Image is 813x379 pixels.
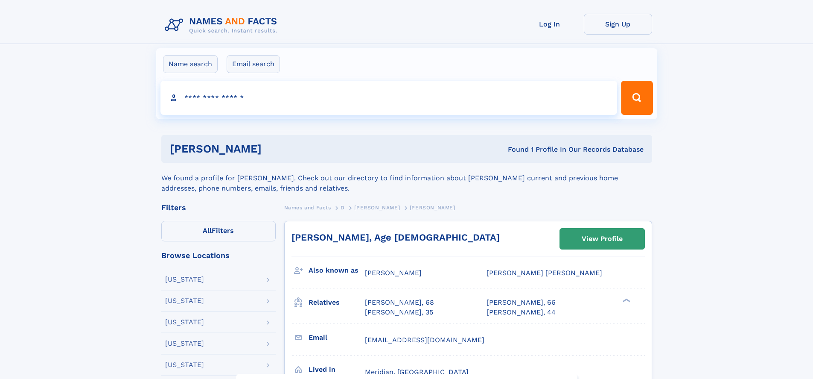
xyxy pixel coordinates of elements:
[161,252,276,259] div: Browse Locations
[161,204,276,212] div: Filters
[410,205,455,211] span: [PERSON_NAME]
[516,14,584,35] a: Log In
[291,232,500,243] a: [PERSON_NAME], Age [DEMOGRAPHIC_DATA]
[309,263,365,278] h3: Also known as
[582,229,623,249] div: View Profile
[309,362,365,377] h3: Lived in
[165,361,204,368] div: [US_STATE]
[161,163,652,194] div: We found a profile for [PERSON_NAME]. Check out our directory to find information about [PERSON_N...
[487,269,602,277] span: [PERSON_NAME] [PERSON_NAME]
[341,202,345,213] a: D
[365,269,422,277] span: [PERSON_NAME]
[487,308,556,317] a: [PERSON_NAME], 44
[160,81,618,115] input: search input
[309,330,365,345] h3: Email
[165,276,204,283] div: [US_STATE]
[161,14,284,37] img: Logo Names and Facts
[385,145,644,154] div: Found 1 Profile In Our Records Database
[163,55,218,73] label: Name search
[365,368,469,376] span: Meridian, [GEOGRAPHIC_DATA]
[284,202,331,213] a: Names and Facts
[584,14,652,35] a: Sign Up
[621,298,631,303] div: ❯
[487,298,556,307] a: [PERSON_NAME], 66
[621,81,653,115] button: Search Button
[365,336,484,344] span: [EMAIL_ADDRESS][DOMAIN_NAME]
[354,205,400,211] span: [PERSON_NAME]
[560,229,644,249] a: View Profile
[309,295,365,310] h3: Relatives
[227,55,280,73] label: Email search
[365,298,434,307] a: [PERSON_NAME], 68
[165,297,204,304] div: [US_STATE]
[170,144,385,154] h1: [PERSON_NAME]
[203,226,212,235] span: All
[165,340,204,347] div: [US_STATE]
[161,221,276,241] label: Filters
[354,202,400,213] a: [PERSON_NAME]
[165,319,204,326] div: [US_STATE]
[365,308,433,317] a: [PERSON_NAME], 35
[341,205,345,211] span: D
